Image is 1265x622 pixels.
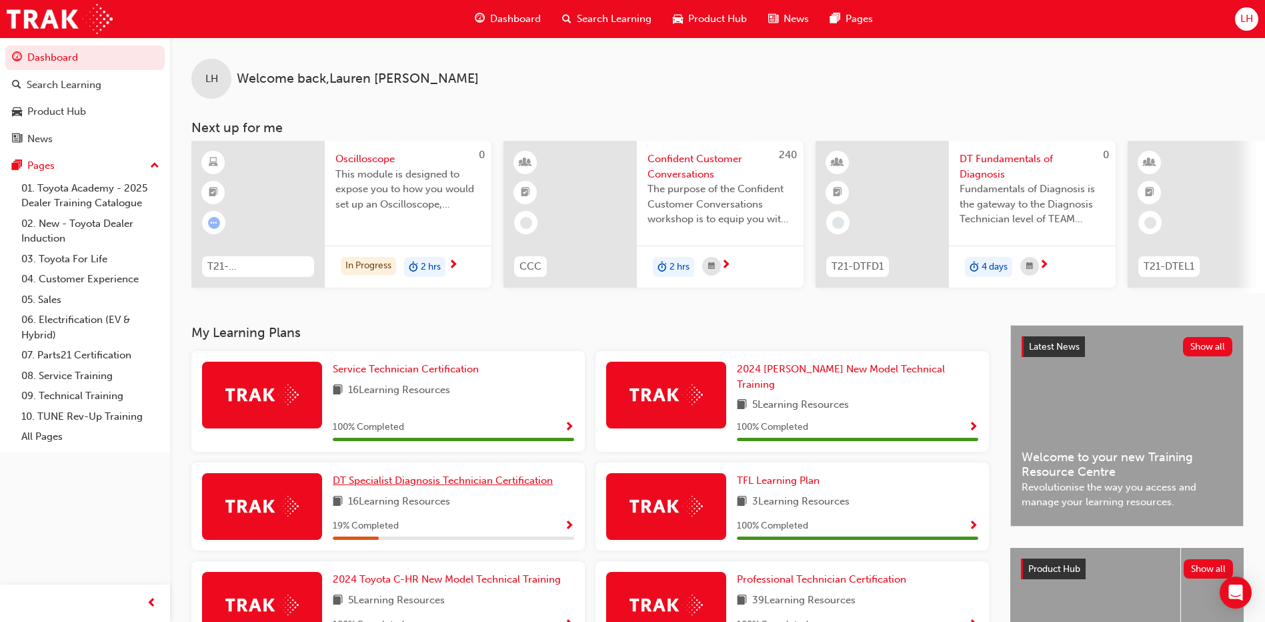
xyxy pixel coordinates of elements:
span: Product Hub [688,11,747,27]
span: learningRecordVerb_NONE-icon [520,217,532,229]
a: 0T21-FOD_OSCOPE_PREREQOscilloscopeThis module is designed to expose you to how you would set up a... [191,141,491,288]
span: guage-icon [12,52,22,64]
button: Show Progress [968,518,978,535]
img: Trak [629,384,703,405]
span: prev-icon [147,595,157,612]
span: Show Progress [968,521,978,533]
span: 100 % Completed [333,420,404,435]
span: Service Technician Certification [333,363,479,375]
span: pages-icon [12,160,22,172]
span: learningRecordVerb_NONE-icon [1144,217,1156,229]
span: learningResourceType_INSTRUCTOR_LED-icon [1145,154,1154,172]
span: Fundamentals of Diagnosis is the gateway to the Diagnosis Technician level of TEAM Training and s... [960,182,1105,227]
span: Revolutionise the way you access and manage your learning resources. [1022,480,1232,510]
span: news-icon [768,11,778,27]
span: up-icon [150,158,159,175]
div: Search Learning [27,77,101,93]
button: LH [1235,7,1258,31]
div: Product Hub [27,104,86,119]
span: 3 Learning Resources [752,494,850,511]
button: Pages [5,153,165,178]
span: T21-DTFD1 [832,259,884,274]
span: Show Progress [564,422,574,434]
span: The purpose of the Confident Customer Conversations workshop is to equip you with tools to commun... [648,182,793,227]
span: pages-icon [830,11,840,27]
span: DT Specialist Diagnosis Technician Certification [333,475,553,487]
span: 0 [479,149,485,161]
button: Show Progress [564,518,574,535]
span: CCC [519,259,541,274]
span: Welcome to your new Training Resource Centre [1022,450,1232,480]
span: Product Hub [1028,563,1080,575]
span: booktick-icon [1145,184,1154,202]
span: 4 days [982,260,1008,275]
a: DT Specialist Diagnosis Technician Certification [333,473,558,489]
span: booktick-icon [209,184,218,202]
a: 02. New - Toyota Dealer Induction [16,214,165,249]
img: Trak [629,595,703,615]
span: Professional Technician Certification [737,573,906,585]
a: Search Learning [5,73,165,97]
span: book-icon [333,494,343,511]
a: car-iconProduct Hub [662,5,758,33]
span: TFL Learning Plan [737,475,820,487]
span: This module is designed to expose you to how you would set up an Oscilloscope, inspecting vehicle... [335,167,481,212]
img: Trak [225,595,299,615]
span: learningResourceType_ELEARNING-icon [209,154,218,172]
span: Confident Customer Conversations [648,151,793,182]
span: book-icon [737,494,747,511]
span: 240 [779,149,797,161]
span: DT Fundamentals of Diagnosis [960,151,1105,182]
img: Trak [7,4,113,34]
span: 2024 Toyota C-HR New Model Technical Training [333,573,561,585]
span: LH [1240,11,1253,27]
span: duration-icon [409,258,418,276]
span: 39 Learning Resources [752,593,856,609]
a: search-iconSearch Learning [551,5,662,33]
img: Trak [225,384,299,405]
h3: Next up for me [170,120,1265,135]
a: Latest NewsShow all [1022,336,1232,358]
a: 08. Service Training [16,366,165,386]
span: T21-DTEL1 [1144,259,1194,274]
a: Product HubShow all [1021,559,1233,580]
span: learningResourceType_INSTRUCTOR_LED-icon [833,154,842,172]
span: duration-icon [658,258,667,276]
div: Pages [27,158,55,174]
a: TFL Learning Plan [737,473,825,489]
a: 2024 [PERSON_NAME] New Model Technical Training [737,362,978,392]
span: car-icon [673,11,683,27]
a: 04. Customer Experience [16,269,165,290]
a: 05. Sales [16,290,165,310]
span: T21-FOD_OSCOPE_PREREQ [207,259,309,274]
div: News [27,131,53,147]
a: Professional Technician Certification [737,572,912,587]
span: Search Learning [577,11,652,27]
span: LH [205,71,218,87]
span: 19 % Completed [333,519,399,534]
span: book-icon [333,593,343,609]
a: All Pages [16,426,165,447]
a: 01. Toyota Academy - 2025 Dealer Training Catalogue [16,178,165,214]
button: Show all [1184,559,1234,579]
span: Show Progress [968,422,978,434]
h3: My Learning Plans [191,325,989,340]
button: Show Progress [564,419,574,436]
span: learningRecordVerb_NONE-icon [832,217,844,229]
a: 2024 Toyota C-HR New Model Technical Training [333,572,566,587]
span: guage-icon [475,11,485,27]
span: learningRecordVerb_ATTEMPT-icon [208,217,220,229]
a: 09. Technical Training [16,386,165,406]
span: book-icon [333,382,343,399]
span: next-icon [1039,260,1049,272]
span: Oscilloscope [335,151,481,167]
span: calendar-icon [708,258,715,275]
span: 16 Learning Resources [348,494,450,511]
a: Product Hub [5,99,165,124]
span: 5 Learning Resources [752,397,849,414]
span: News [784,11,809,27]
a: 03. Toyota For Life [16,249,165,270]
span: news-icon [12,133,22,145]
